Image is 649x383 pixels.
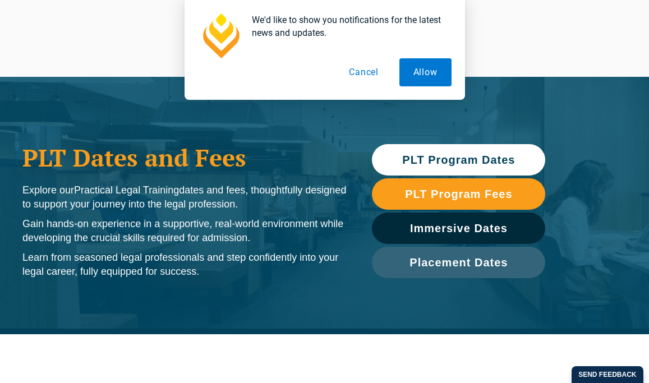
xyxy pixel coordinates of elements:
[22,144,349,172] h1: PLT Dates and Fees
[372,178,545,210] a: PLT Program Fees
[409,257,508,268] span: Placement Dates
[198,13,243,58] img: notification icon
[399,58,452,86] button: Allow
[22,251,349,279] p: Learn from seasoned legal professionals and step confidently into your legal career, fully equipp...
[372,144,545,176] a: PLT Program Dates
[74,184,179,196] span: Practical Legal Training
[372,213,545,244] a: Immersive Dates
[410,223,508,234] span: Immersive Dates
[243,13,452,39] div: We'd like to show you notifications for the latest news and updates.
[402,154,515,165] span: PLT Program Dates
[22,217,349,245] p: Gain hands-on experience in a supportive, real-world environment while developing the crucial ski...
[335,58,393,86] button: Cancel
[22,183,349,211] p: Explore our dates and fees, thoughtfully designed to support your journey into the legal profession.
[372,247,545,278] a: Placement Dates
[405,188,512,200] span: PLT Program Fees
